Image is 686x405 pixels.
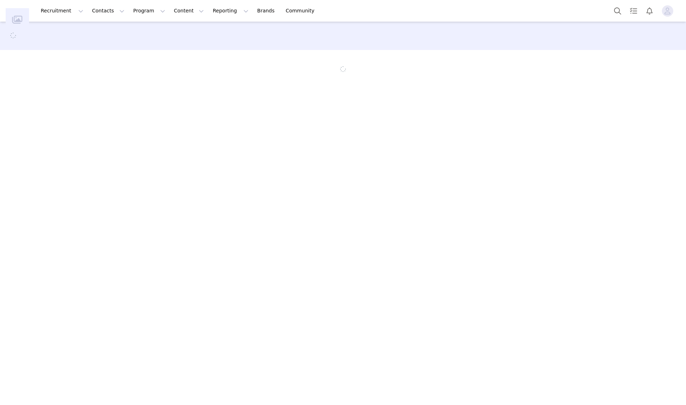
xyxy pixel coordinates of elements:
button: Search [610,3,625,19]
button: Recruitment [36,3,88,19]
button: Contacts [88,3,129,19]
button: Notifications [642,3,657,19]
button: Content [170,3,208,19]
div: avatar [664,5,671,17]
button: Reporting [208,3,252,19]
button: Program [129,3,169,19]
button: Profile [658,5,680,17]
a: Tasks [626,3,641,19]
a: Community [281,3,322,19]
a: Brands [253,3,281,19]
